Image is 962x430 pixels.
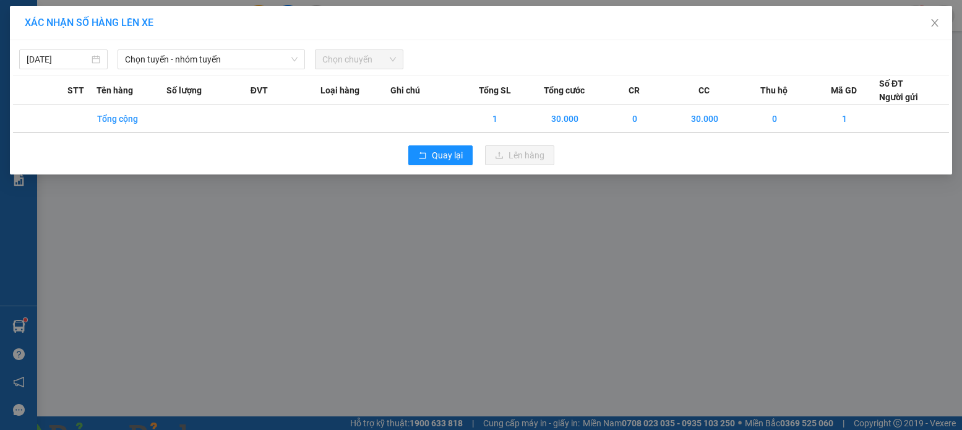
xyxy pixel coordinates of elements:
span: rollback [418,151,427,161]
strong: Hotline : 0889 23 23 23 [129,52,210,61]
span: Mã GD [831,84,857,97]
span: Ghi chú [390,84,420,97]
button: Close [917,6,952,41]
td: 30.000 [530,105,599,133]
span: down [291,56,298,63]
span: Thu hộ [760,84,788,97]
strong: : [DOMAIN_NAME] [114,64,226,75]
span: CR [629,84,640,97]
strong: PHIẾU GỬI HÀNG [119,37,220,49]
span: Loại hàng [320,84,359,97]
span: Quay lại [432,148,463,162]
div: Số ĐT Người gửi [879,77,918,104]
span: Chọn tuyến - nhóm tuyến [125,50,298,69]
span: Chọn chuyến [322,50,396,69]
td: 0 [599,105,669,133]
button: uploadLên hàng [485,145,554,165]
span: Tên hàng [97,84,133,97]
span: Website [114,66,145,75]
span: Tổng cước [544,84,585,97]
input: 13/09/2025 [27,53,89,66]
td: 30.000 [669,105,739,133]
img: logo [11,19,69,77]
span: STT [67,84,84,97]
strong: CÔNG TY TNHH VĨNH QUANG [85,21,254,34]
span: ĐVT [251,84,268,97]
span: CC [698,84,710,97]
td: Tổng cộng [97,105,166,133]
span: Số lượng [166,84,202,97]
button: rollbackQuay lại [408,145,473,165]
td: 1 [809,105,879,133]
td: 0 [739,105,809,133]
span: XÁC NHẬN SỐ HÀNG LÊN XE [25,17,153,28]
span: Tổng SL [479,84,511,97]
td: 1 [460,105,530,133]
span: close [930,18,940,28]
